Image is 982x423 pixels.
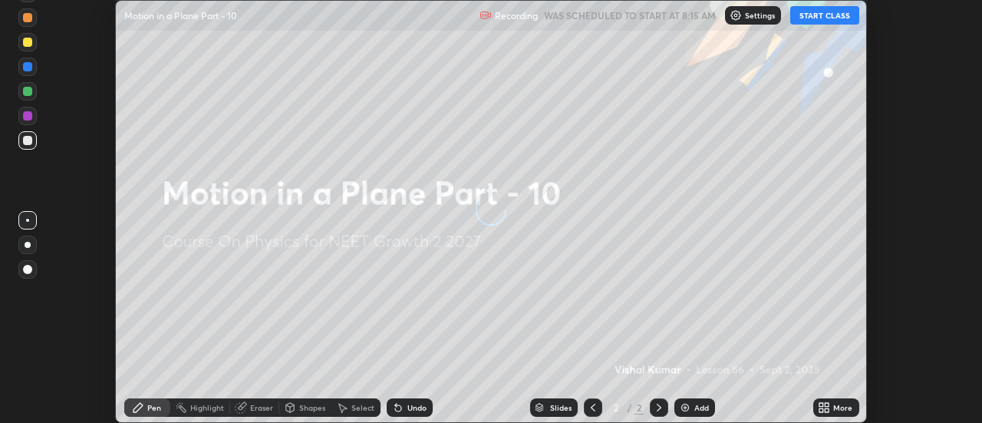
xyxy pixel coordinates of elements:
div: Pen [147,404,161,411]
div: Highlight [190,404,224,411]
div: Undo [407,404,427,411]
div: More [833,404,852,411]
button: START CLASS [790,6,859,25]
div: Slides [550,404,572,411]
div: Eraser [250,404,273,411]
div: Add [694,404,709,411]
img: add-slide-button [679,402,691,414]
p: Settings [745,12,775,19]
p: Motion in a Plane Part - 10 [124,9,237,21]
div: 2 [634,401,644,415]
p: Recording [495,10,538,21]
img: recording.375f2c34.svg [479,9,492,21]
h5: WAS SCHEDULED TO START AT 8:15 AM [544,8,716,22]
div: 2 [608,403,624,412]
img: class-settings-icons [730,9,742,21]
div: Select [351,404,374,411]
div: Shapes [299,404,325,411]
div: / [627,403,631,412]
